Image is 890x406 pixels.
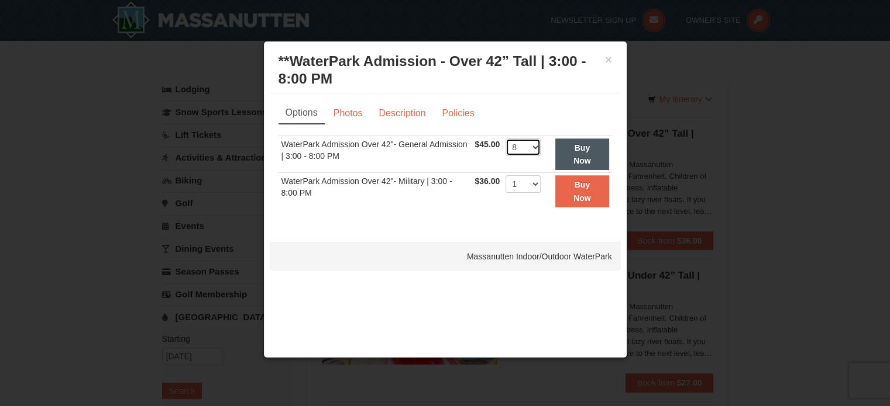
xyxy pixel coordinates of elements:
span: $36.00 [475,176,500,186]
a: Policies [434,102,482,124]
span: $45.00 [475,140,500,149]
strong: Buy Now [573,143,591,165]
button: Buy Now [555,175,609,207]
a: Options [279,102,325,124]
div: Massanutten Indoor/Outdoor WaterPark [270,242,621,271]
a: Photos [326,102,370,124]
h3: **WaterPark Admission - Over 42” Tall | 3:00 - 8:00 PM [279,53,612,88]
td: WaterPark Admission Over 42"- Military | 3:00 - 8:00 PM [279,173,472,210]
button: × [605,54,612,65]
td: WaterPark Admission Over 42"- General Admission | 3:00 - 8:00 PM [279,136,472,173]
a: Description [371,102,433,124]
strong: Buy Now [573,180,591,202]
button: Buy Now [555,138,609,171]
